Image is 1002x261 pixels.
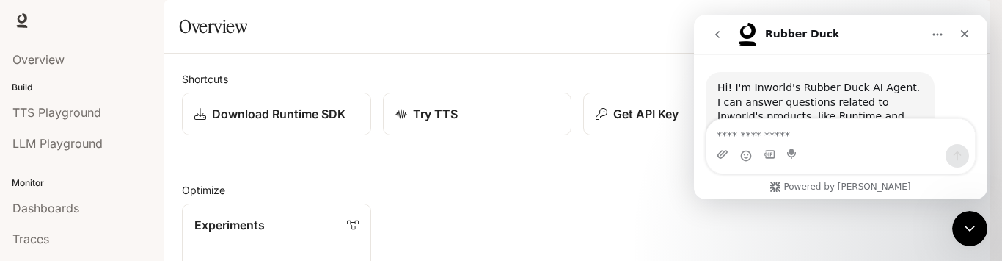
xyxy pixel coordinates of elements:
[23,134,34,146] button: Upload attachment
[182,71,973,87] h2: Shortcuts
[93,134,105,146] button: Start recording
[70,134,81,146] button: Gif picker
[182,182,973,198] h2: Optimize
[179,12,247,41] h1: Overview
[952,211,987,246] iframe: Intercom live chat
[413,105,458,123] p: Try TTS
[23,66,229,153] div: Hi! I'm Inworld's Rubber Duck AI Agent. I can answer questions related to Inworld's products, lik...
[12,57,241,162] div: Hi! I'm Inworld's Rubber Duck AI Agent. I can answer questions related to Inworld's products, lik...
[212,105,345,123] p: Download Runtime SDK
[252,129,275,153] button: Send a message…
[194,216,265,234] p: Experiments
[613,105,679,123] p: Get API Key
[12,104,281,129] textarea: Ask a question…
[46,135,58,147] button: Emoji picker
[182,93,371,135] a: Download Runtime SDK
[383,93,572,135] a: Try TTS
[694,15,987,199] iframe: Intercom live chat
[583,93,772,135] button: Get API Key
[12,57,282,194] div: Rubber Duck says…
